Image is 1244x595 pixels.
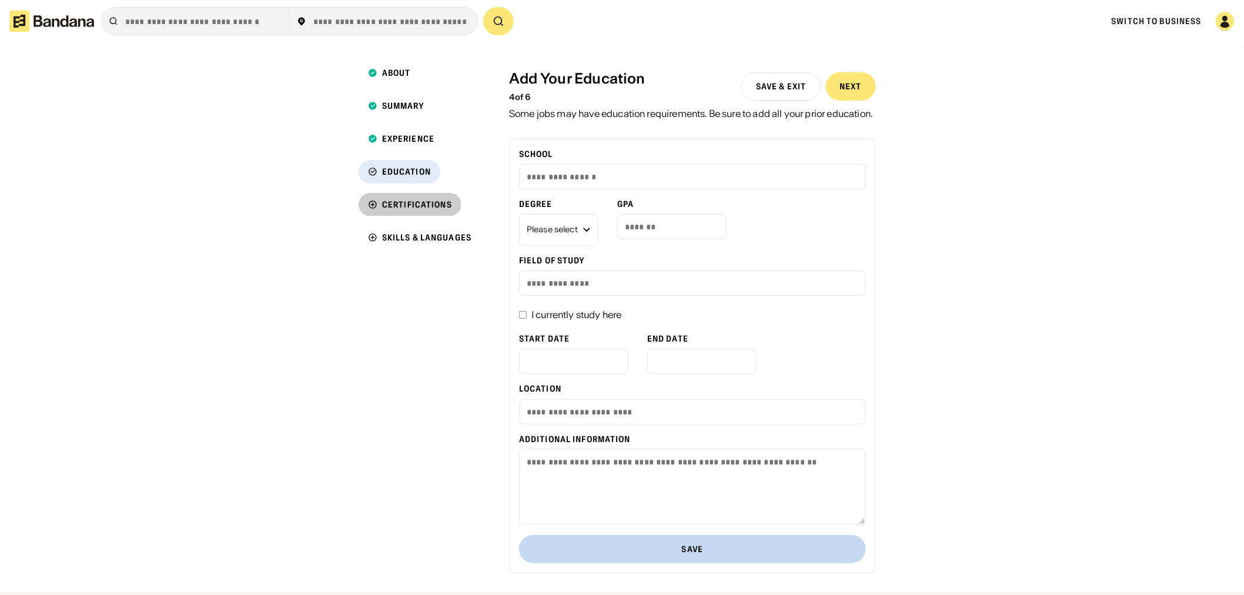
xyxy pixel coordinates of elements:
div: GPA [617,199,727,209]
div: School [519,149,866,159]
div: Some jobs may have education requirements. Be sure to add all your prior education. [509,107,876,120]
div: Field of Study [519,255,866,266]
div: Save & Exit [756,82,806,91]
div: Education [382,168,431,176]
div: Certifications [382,200,452,209]
a: Education [359,160,481,183]
a: Certifications [359,193,481,216]
a: Summary [359,94,481,118]
div: Experience [382,135,434,143]
div: Start Date [519,333,628,344]
a: About [359,61,481,85]
div: End Date [647,333,757,344]
div: Skills & Languages [382,233,471,242]
a: Skills & Languages [359,226,481,249]
a: Switch to Business [1112,16,1202,26]
div: About [382,69,411,77]
div: Location [519,383,866,394]
div: Add Your Education [509,71,645,88]
div: Degree [519,199,598,209]
div: Save [682,545,703,553]
div: Summary [382,102,424,110]
a: Experience [359,127,481,151]
div: 4 of 6 [509,92,645,102]
div: Next [840,82,862,91]
div: Please select [527,222,578,238]
div: I currently study here [531,310,622,319]
div: Additional Information [519,434,866,444]
img: Bandana logotype [9,11,94,32]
